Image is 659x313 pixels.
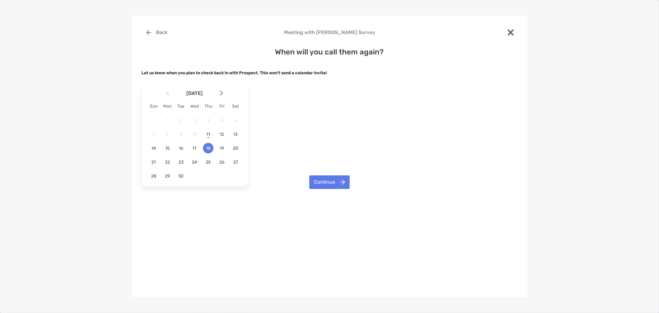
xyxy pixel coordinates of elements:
span: 18 [203,146,213,151]
h5: Let us know when you plan to check back in with Prospect. [142,71,517,75]
span: 3 [189,118,200,123]
span: 25 [203,160,213,165]
h4: When will you call them again? [142,48,517,56]
img: Arrow icon [166,91,169,96]
div: Sat [229,104,242,109]
span: 26 [217,160,227,165]
span: 16 [176,146,186,151]
span: 14 [149,146,159,151]
div: Wed [188,104,201,109]
span: 2 [176,118,186,123]
div: Mon [161,104,174,109]
span: 19 [217,146,227,151]
span: 10 [189,132,200,137]
img: Arrow icon [220,91,223,96]
span: 11 [203,132,213,137]
span: 28 [149,174,159,179]
span: 6 [230,118,241,123]
span: 1 [162,118,173,123]
div: Tue [174,104,188,109]
img: button icon [340,180,345,185]
div: Sun [147,104,161,109]
span: 30 [176,174,186,179]
span: 12 [217,132,227,137]
img: close modal [508,29,514,36]
span: 9 [176,132,186,137]
span: 23 [176,160,186,165]
span: 22 [162,160,173,165]
span: 7 [149,132,159,137]
button: Continue [309,175,350,189]
span: 27 [230,160,241,165]
span: 4 [203,118,213,123]
span: 29 [162,174,173,179]
span: 21 [149,160,159,165]
span: [DATE] [171,90,219,96]
span: 13 [230,132,241,137]
div: Thu [201,104,215,109]
span: 5 [217,118,227,123]
span: 24 [189,160,200,165]
span: 17 [189,146,200,151]
span: 20 [230,146,241,151]
button: Back [142,26,172,39]
h4: Meeting with [PERSON_NAME] Survey [142,29,517,35]
span: 8 [162,132,173,137]
span: 15 [162,146,173,151]
strong: This won't send a calendar invite! [260,71,327,75]
div: Fri [215,104,229,109]
img: button icon [146,30,151,35]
